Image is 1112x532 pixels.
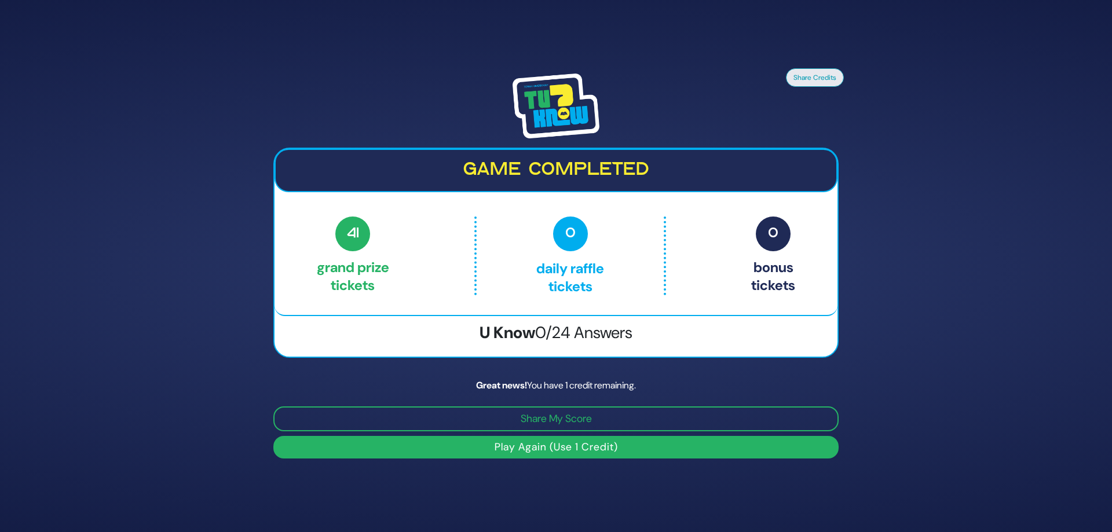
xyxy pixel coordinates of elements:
[751,217,795,295] p: Bonus tickets
[273,406,839,431] button: Share My Score
[476,379,527,391] strong: Great news!
[273,436,839,458] button: Play Again (Use 1 Credit)
[786,68,844,87] button: Share Credits
[335,217,370,251] span: 41
[501,217,639,295] p: Daily Raffle tickets
[535,322,632,343] span: 0/24 Answers
[513,74,599,138] img: Tournament Logo
[285,159,827,181] h2: Game completed
[756,217,791,251] span: 0
[275,323,837,343] h3: U Know
[553,217,588,251] span: 0
[273,379,839,392] div: You have 1 credit remaining.
[317,217,389,295] p: Grand Prize tickets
